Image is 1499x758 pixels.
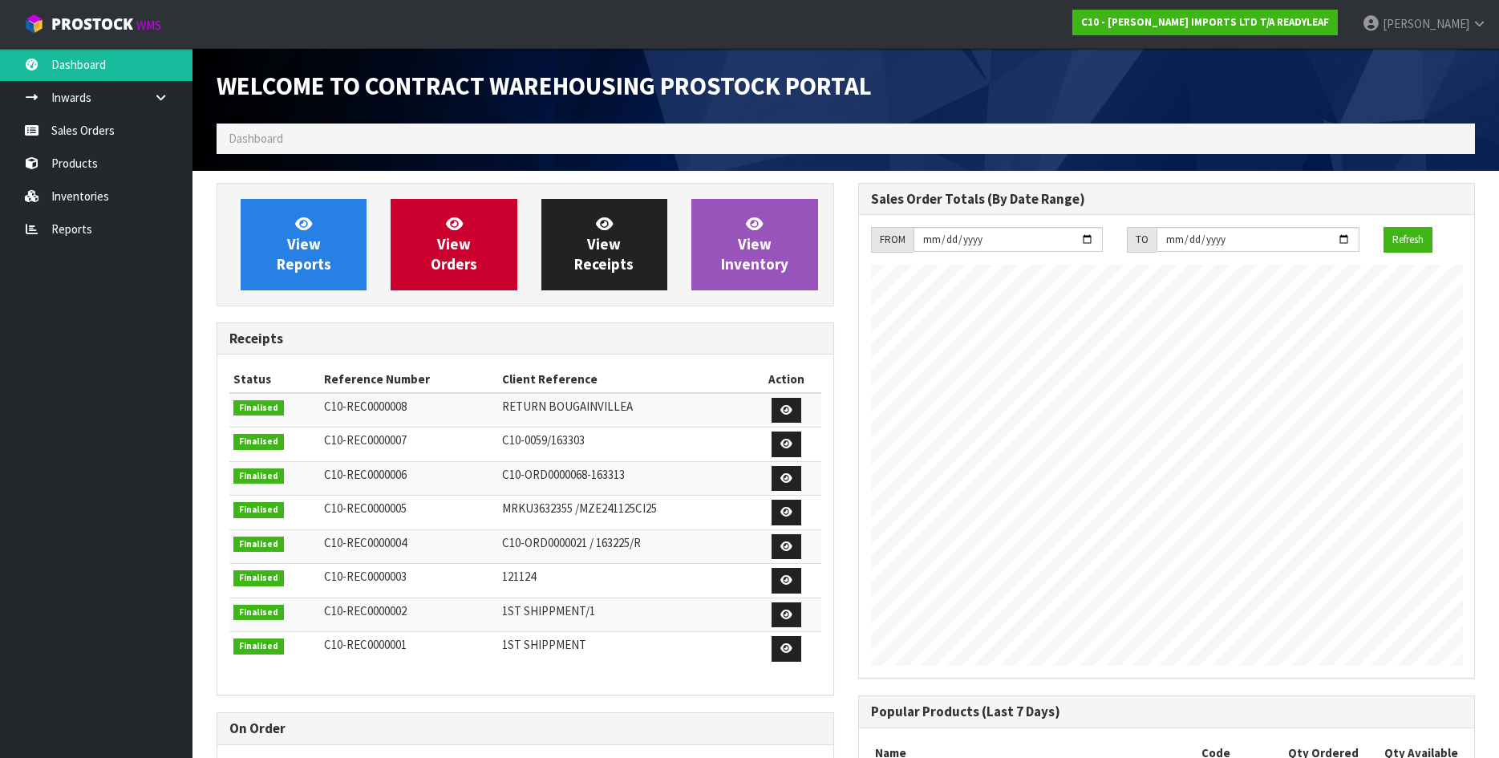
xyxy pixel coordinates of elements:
[233,570,284,586] span: Finalised
[24,14,44,34] img: cube-alt.png
[233,502,284,518] span: Finalised
[324,467,407,482] span: C10-REC0000006
[229,367,320,392] th: Status
[241,199,367,290] a: ViewReports
[324,399,407,414] span: C10-REC0000008
[324,637,407,652] span: C10-REC0000001
[541,199,667,290] a: ViewReceipts
[233,605,284,621] span: Finalised
[229,131,283,146] span: Dashboard
[391,199,517,290] a: ViewOrders
[51,14,133,34] span: ProStock
[217,70,872,102] span: Welcome to Contract Warehousing ProStock Portal
[871,227,914,253] div: FROM
[229,331,821,347] h3: Receipts
[502,501,657,516] span: MRKU3632355 /MZE241125CI25
[502,603,595,618] span: 1ST SHIPPMENT/1
[233,638,284,655] span: Finalised
[233,434,284,450] span: Finalised
[277,214,331,274] span: View Reports
[498,367,752,392] th: Client Reference
[324,432,407,448] span: C10-REC0000007
[1127,227,1157,253] div: TO
[1081,15,1329,29] strong: C10 - [PERSON_NAME] IMPORTS LTD T/A READYLEAF
[324,501,407,516] span: C10-REC0000005
[431,214,477,274] span: View Orders
[233,400,284,416] span: Finalised
[502,467,625,482] span: C10-ORD0000068-163313
[502,569,536,584] span: 121124
[320,367,498,392] th: Reference Number
[502,535,641,550] span: C10-ORD0000021 / 163225/R
[1383,16,1469,31] span: [PERSON_NAME]
[691,199,817,290] a: ViewInventory
[574,214,634,274] span: View Receipts
[324,603,407,618] span: C10-REC0000002
[1384,227,1432,253] button: Refresh
[324,569,407,584] span: C10-REC0000003
[502,432,585,448] span: C10-0059/163303
[502,637,586,652] span: 1ST SHIPPMENT
[136,18,161,33] small: WMS
[502,399,633,414] span: RETURN BOUGAINVILLEA
[233,468,284,484] span: Finalised
[233,537,284,553] span: Finalised
[752,367,821,392] th: Action
[324,535,407,550] span: C10-REC0000004
[871,704,1463,719] h3: Popular Products (Last 7 Days)
[229,721,821,736] h3: On Order
[721,214,788,274] span: View Inventory
[871,192,1463,207] h3: Sales Order Totals (By Date Range)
